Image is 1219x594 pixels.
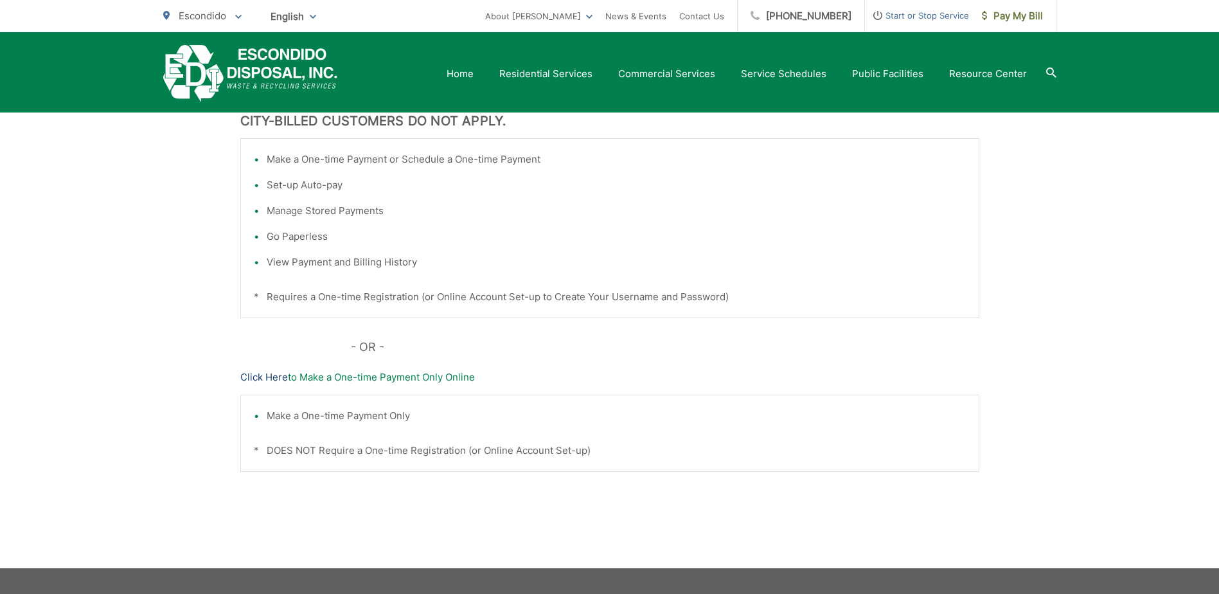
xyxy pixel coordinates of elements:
[240,370,979,385] p: to Make a One-time Payment Only Online
[485,8,592,24] a: About [PERSON_NAME]
[179,10,226,22] span: Escondido
[949,66,1027,82] a: Resource Center
[982,8,1043,24] span: Pay My Bill
[605,8,666,24] a: News & Events
[267,177,966,193] li: Set-up Auto-pay
[267,229,966,244] li: Go Paperless
[261,5,326,28] span: English
[254,289,966,305] p: * Requires a One-time Registration (or Online Account Set-up to Create Your Username and Password)
[267,408,966,424] li: Make a One-time Payment Only
[447,66,474,82] a: Home
[351,337,979,357] p: - OR -
[267,203,966,219] li: Manage Stored Payments
[267,255,966,270] li: View Payment and Billing History
[163,45,337,102] a: EDCD logo. Return to the homepage.
[618,66,715,82] a: Commercial Services
[267,152,966,167] li: Make a One-time Payment or Schedule a One-time Payment
[254,443,966,458] p: * DOES NOT Require a One-time Registration (or Online Account Set-up)
[679,8,724,24] a: Contact Us
[852,66,923,82] a: Public Facilities
[240,98,979,129] h3: BILL PAYMENT OPTION ONLY APPLIES TO CUSTOMERS THAT DIRECTLY RECEIVE AN EDI INVOICE FOR SERVICE. C...
[741,66,826,82] a: Service Schedules
[499,66,592,82] a: Residential Services
[240,370,288,385] a: Click Here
